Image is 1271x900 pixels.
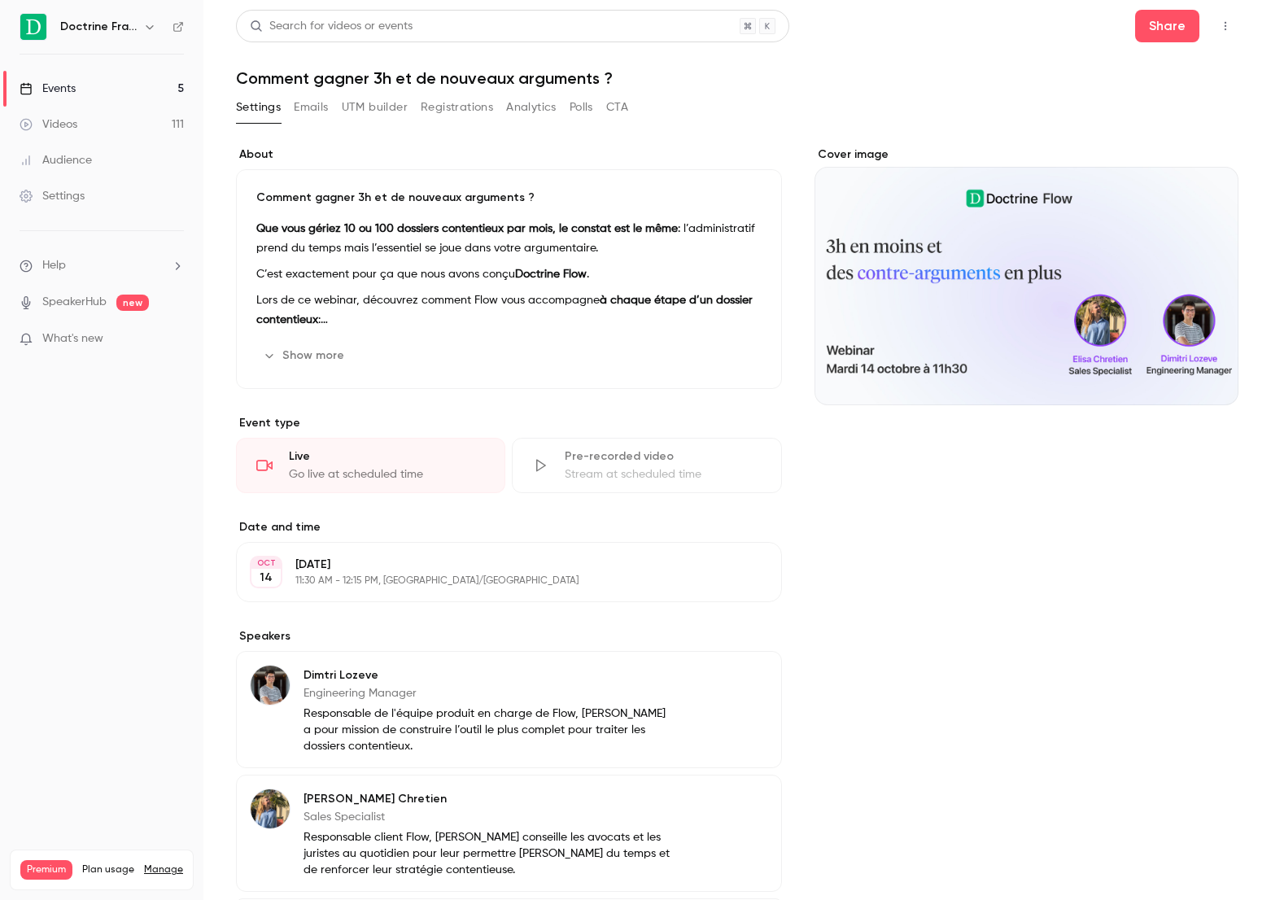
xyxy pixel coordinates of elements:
[570,94,593,120] button: Polls
[256,291,762,330] p: Lors de ce webinar, découvrez comment Flow vous accompagne :
[164,332,184,347] iframe: Noticeable Trigger
[250,18,413,35] div: Search for videos or events
[295,575,696,588] p: 11:30 AM - 12:15 PM, [GEOGRAPHIC_DATA]/[GEOGRAPHIC_DATA]
[289,466,485,483] div: Go live at scheduled time
[236,438,505,493] div: LiveGo live at scheduled time
[606,94,628,120] button: CTA
[304,706,676,754] p: Responsable de l'équipe produit en charge de Flow, [PERSON_NAME] a pour mission de construire l’o...
[236,68,1238,88] h1: Comment gagner 3h et de nouveaux arguments ?
[236,519,782,535] label: Date and time
[304,667,676,684] p: Dimtri Lozeve
[294,94,328,120] button: Emails
[20,14,46,40] img: Doctrine France
[512,438,781,493] div: Pre-recorded videoStream at scheduled time
[295,557,696,573] p: [DATE]
[20,152,92,168] div: Audience
[304,829,676,878] p: Responsable client Flow, [PERSON_NAME] conseille les avocats et les juristes au quotidien pour le...
[289,448,485,465] div: Live
[20,188,85,204] div: Settings
[565,448,761,465] div: Pre-recorded video
[236,146,782,163] label: About
[256,343,354,369] button: Show more
[116,295,149,311] span: new
[421,94,493,120] button: Registrations
[260,570,273,586] p: 14
[20,860,72,880] span: Premium
[144,863,183,876] a: Manage
[256,223,678,234] strong: Que vous gériez 10 ou 100 dossiers contentieux par mois, le constat est le même
[42,257,66,274] span: Help
[20,116,77,133] div: Videos
[256,219,762,258] p: : l’administratif prend du temps mais l’essentiel se joue dans votre argumentaire.
[236,651,782,768] div: Dimtri LozeveDimtri LozeveEngineering ManagerResponsable de l'équipe produit en charge de Flow, [...
[256,190,762,206] p: Comment gagner 3h et de nouveaux arguments ?
[251,557,281,569] div: OCT
[20,81,76,97] div: Events
[82,863,134,876] span: Plan usage
[515,269,587,280] strong: Doctrine Flow
[1135,10,1199,42] button: Share
[304,791,676,807] p: [PERSON_NAME] Chretien
[506,94,557,120] button: Analytics
[304,685,676,701] p: Engineering Manager
[251,789,290,828] img: Elisa Chretien
[236,415,782,431] p: Event type
[815,146,1239,405] section: Cover image
[236,628,782,644] label: Speakers
[815,146,1239,163] label: Cover image
[304,809,676,825] p: Sales Specialist
[236,775,782,892] div: Elisa Chretien[PERSON_NAME] ChretienSales SpecialistResponsable client Flow, [PERSON_NAME] consei...
[565,466,761,483] div: Stream at scheduled time
[42,330,103,347] span: What's new
[20,257,184,274] li: help-dropdown-opener
[342,94,408,120] button: UTM builder
[251,666,290,705] img: Dimtri Lozeve
[42,294,107,311] a: SpeakerHub
[236,94,281,120] button: Settings
[256,264,762,284] p: C’est exactement pour ça que nous avons conçu .
[60,19,137,35] h6: Doctrine France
